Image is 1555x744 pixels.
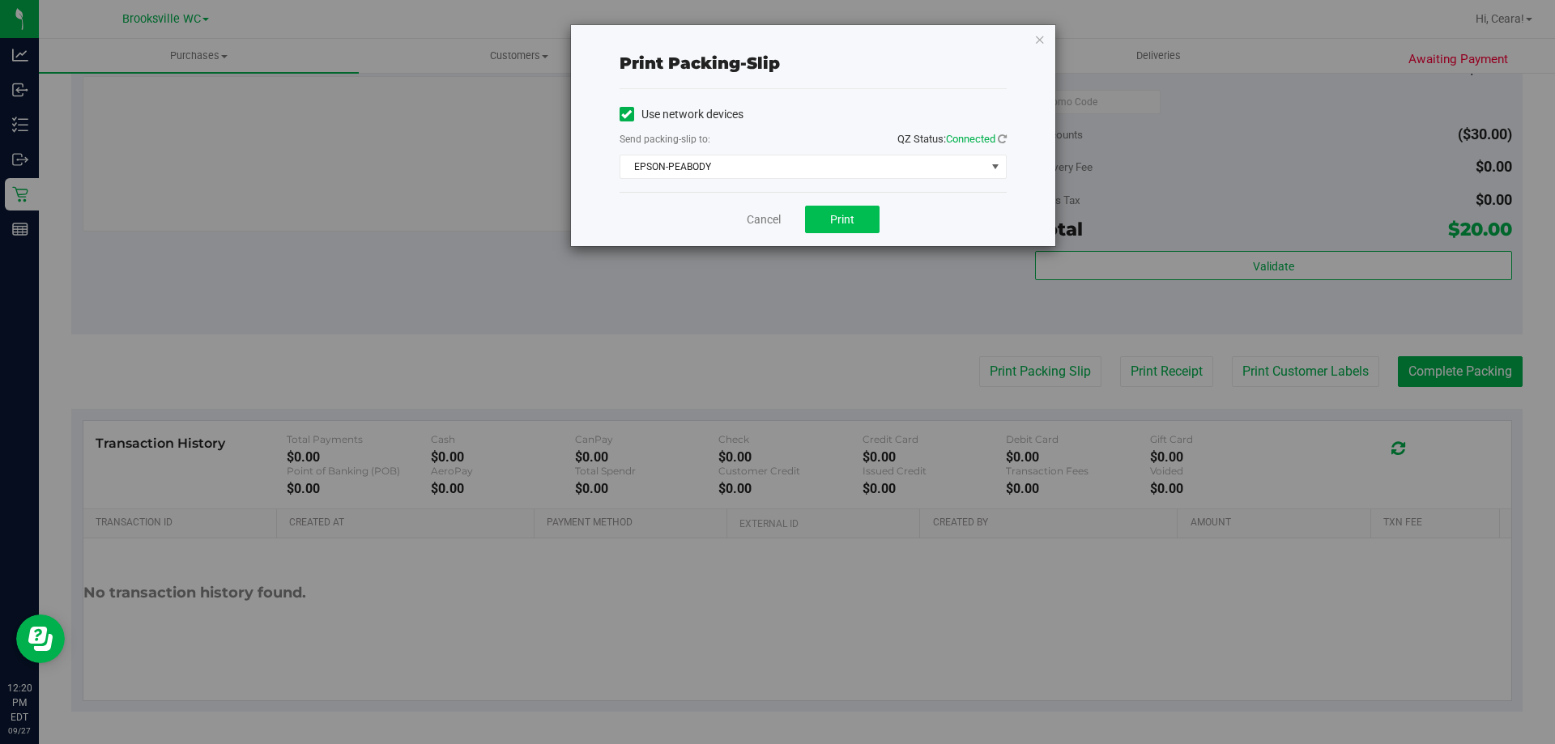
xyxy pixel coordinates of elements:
[830,213,854,226] span: Print
[985,155,1005,178] span: select
[620,106,743,123] label: Use network devices
[946,133,995,145] span: Connected
[747,211,781,228] a: Cancel
[805,206,880,233] button: Print
[897,133,1007,145] span: QZ Status:
[620,155,986,178] span: EPSON-PEABODY
[620,132,710,147] label: Send packing-slip to:
[620,53,780,73] span: Print packing-slip
[16,614,65,663] iframe: Resource center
